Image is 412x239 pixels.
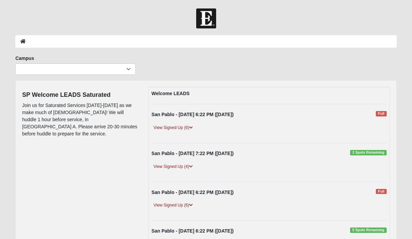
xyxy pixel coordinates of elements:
[152,190,234,195] strong: San Pablo - [DATE] 6:22 PM ([DATE])
[350,227,386,233] span: 5 Spots Remaining
[22,102,138,137] p: Join us for Saturated Services [DATE]-[DATE] as we make much of [DEMOGRAPHIC_DATA]! We will huddl...
[152,228,234,234] strong: San Pablo - [DATE] 6:22 PM ([DATE])
[152,163,195,170] a: View Signed Up (4)
[15,55,34,62] label: Campus
[152,112,234,117] strong: San Pablo - [DATE] 6:22 PM ([DATE])
[152,202,195,209] a: View Signed Up (6)
[152,151,234,156] strong: San Pablo - [DATE] 7:22 PM ([DATE])
[376,189,386,194] span: Full
[22,91,138,99] h4: SP Welcome LEADS Saturated
[152,91,190,96] strong: Welcome LEADS
[376,111,386,116] span: Full
[196,8,216,28] img: Church of Eleven22 Logo
[152,124,195,131] a: View Signed Up (6)
[350,150,386,155] span: 2 Spots Remaining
